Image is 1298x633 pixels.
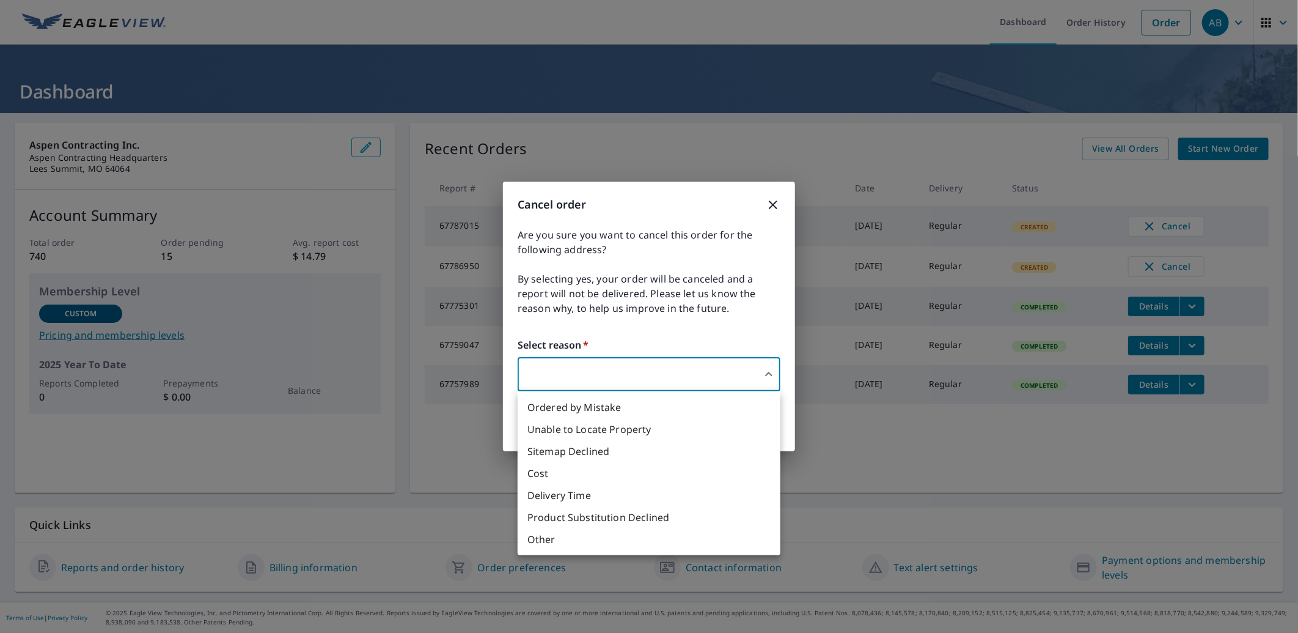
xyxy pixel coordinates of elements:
[518,396,780,418] li: Ordered by Mistake
[518,528,780,550] li: Other
[518,462,780,484] li: Cost
[518,440,780,462] li: Sitemap Declined
[518,484,780,506] li: Delivery Time
[518,506,780,528] li: Product Substitution Declined
[518,418,780,440] li: Unable to Locate Property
